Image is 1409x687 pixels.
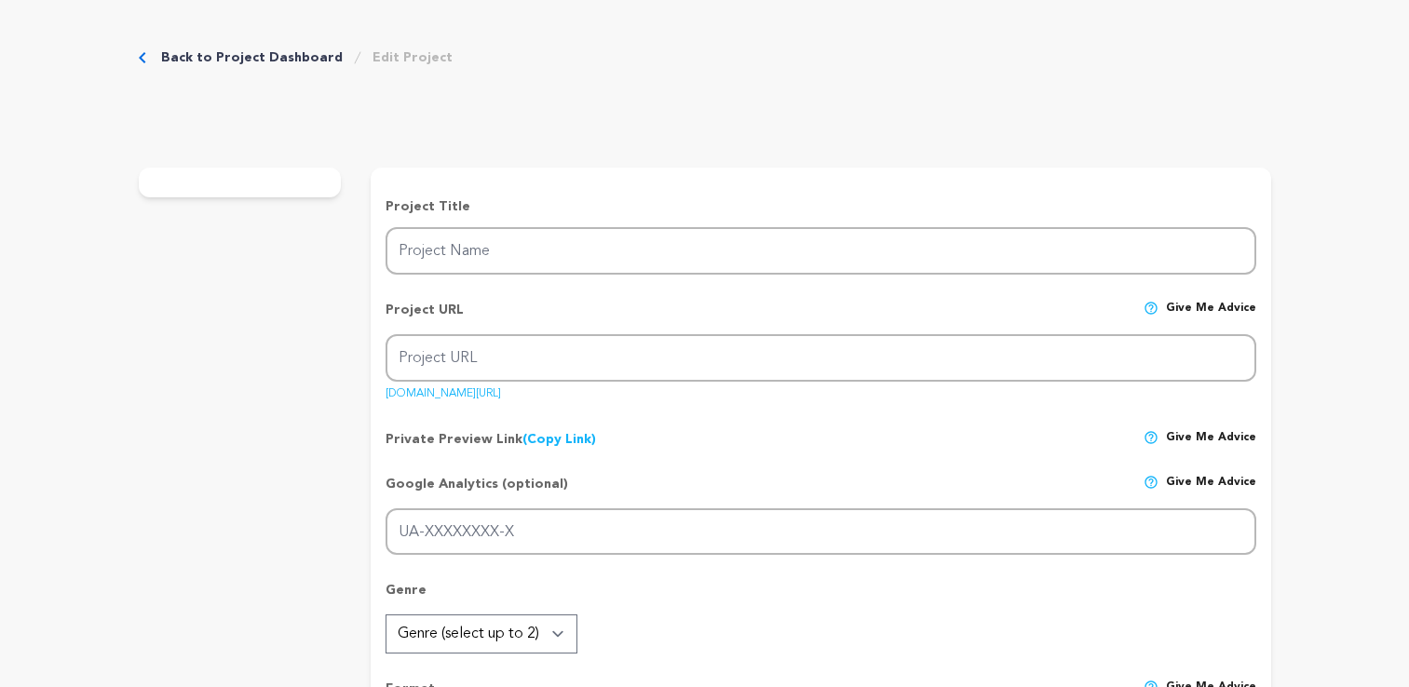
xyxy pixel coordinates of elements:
[386,197,1255,216] p: Project Title
[386,334,1255,382] input: Project URL
[386,508,1255,556] input: UA-XXXXXXXX-X
[1144,475,1158,490] img: help-circle.svg
[373,48,453,67] a: Edit Project
[386,430,596,449] p: Private Preview Link
[386,475,568,508] p: Google Analytics (optional)
[139,48,453,67] div: Breadcrumb
[1166,301,1256,334] span: Give me advice
[1166,430,1256,449] span: Give me advice
[386,227,1255,275] input: Project Name
[386,301,464,334] p: Project URL
[386,381,501,399] a: [DOMAIN_NAME][URL]
[386,581,1255,614] p: Genre
[1144,301,1158,316] img: help-circle.svg
[1144,430,1158,445] img: help-circle.svg
[522,433,596,446] a: (Copy Link)
[1166,475,1256,508] span: Give me advice
[161,48,343,67] a: Back to Project Dashboard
